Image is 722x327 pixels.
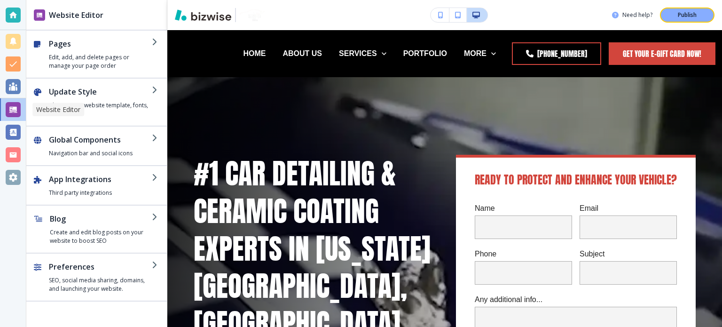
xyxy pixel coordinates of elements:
p: Publish [678,11,697,19]
h4: Third party integrations [49,189,152,197]
h3: Need help? [622,11,652,19]
p: Website Editor [36,105,80,114]
button: PreferencesSEO, social media sharing, domains, and launching your website. [26,254,167,301]
h2: Update Style [49,86,152,97]
h4: Edit, add, and delete pages or manage your page order [49,53,152,70]
h2: Global Components [49,134,152,145]
button: Global ComponentsNavigation bar and social icons [26,127,167,165]
p: MORE [464,48,487,59]
button: Publish [660,8,714,23]
h2: Pages [49,38,152,49]
p: Email [580,203,677,214]
button: Update StyleChange your website template, fonts, and colors [26,79,167,126]
img: Your Logo [240,9,265,21]
button: App IntegrationsThird party integrations [26,166,167,205]
p: HOME [243,48,266,59]
p: Phone [475,248,572,259]
h4: Change your website template, fonts, and colors [49,101,152,118]
p: Any additional info... [475,294,677,305]
p: Subject [580,248,677,259]
h4: SEO, social media sharing, domains, and launching your website. [49,276,152,293]
a: Get Your E-Gift Card Now! [609,42,715,65]
button: PagesEdit, add, and delete pages or manage your page order [26,31,167,78]
h2: Website Editor [49,9,103,21]
h4: Create and edit blog posts on your website to boost SEO [50,228,152,245]
span: Ready to Protect and Enhance Your Vehicle? [475,171,677,188]
p: PORTFOLIO [403,48,447,59]
h2: Blog [50,213,152,224]
p: ABOUT US [283,48,322,59]
p: Name [475,203,572,214]
img: Bizwise Logo [175,9,231,21]
h2: Preferences [49,261,152,272]
p: SERVICES [339,48,377,59]
a: [PHONE_NUMBER] [512,42,601,65]
button: BlogCreate and edit blog posts on your website to boost SEO [26,206,167,253]
h4: Navigation bar and social icons [49,149,152,158]
h2: App Integrations [49,174,152,185]
img: editor icon [34,9,45,21]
